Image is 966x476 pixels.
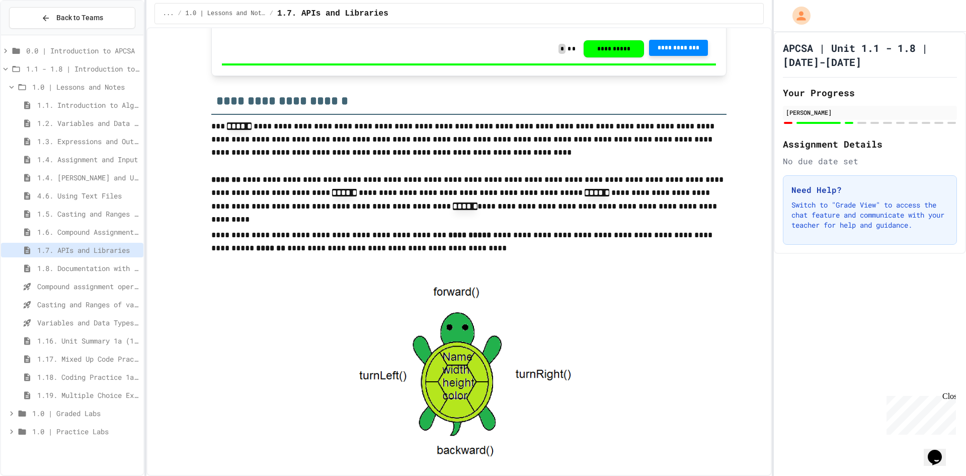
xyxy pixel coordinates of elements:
div: Chat with us now!Close [4,4,69,64]
span: 1.19. Multiple Choice Exercises for Unit 1a (1.1-1.6) [37,390,139,400]
span: 1.7. APIs and Libraries [277,8,388,20]
span: Variables and Data Types - Quiz [37,317,139,328]
span: 1.8. Documentation with Comments and Preconditions [37,263,139,274]
span: / [178,10,181,18]
h3: Need Help? [791,184,948,196]
span: 1.7. APIs and Libraries [37,245,139,255]
iframe: chat widget [882,392,956,435]
span: 1.4. Assignment and Input [37,154,139,165]
span: 1.0 | Lessons and Notes [186,10,266,18]
div: [PERSON_NAME] [786,108,954,117]
span: 1.0 | Practice Labs [32,426,139,437]
span: Casting and Ranges of variables - Quiz [37,299,139,310]
span: Back to Teams [56,13,103,23]
span: 1.18. Coding Practice 1a (1.1-1.6) [37,372,139,382]
iframe: chat widget [924,436,956,466]
span: 1.0 | Graded Labs [32,408,139,419]
span: 1.2. Variables and Data Types [37,118,139,128]
h2: Your Progress [783,86,957,100]
span: Compound assignment operators - Quiz [37,281,139,292]
span: ... [163,10,174,18]
span: 1.3. Expressions and Output [New] [37,136,139,147]
span: 1.1 - 1.8 | Introduction to Java [26,63,139,74]
div: No due date set [783,155,957,167]
h1: APCSA | Unit 1.1 - 1.8 | [DATE]-[DATE] [783,41,957,69]
span: / [270,10,273,18]
span: 1.4. [PERSON_NAME] and User Input [37,172,139,183]
span: 4.6. Using Text Files [37,190,139,201]
span: 1.5. Casting and Ranges of Values [37,209,139,219]
span: 1.16. Unit Summary 1a (1.1-1.6) [37,335,139,346]
p: Switch to "Grade View" to access the chat feature and communicate with your teacher for help and ... [791,200,948,230]
h2: Assignment Details [783,137,957,151]
span: 1.1. Introduction to Algorithms, Programming, and Compilers [37,100,139,110]
button: Back to Teams [9,7,135,29]
div: My Account [782,4,813,27]
span: 1.17. Mixed Up Code Practice 1.1-1.6 [37,354,139,364]
span: 0.0 | Introduction to APCSA [26,45,139,56]
span: 1.0 | Lessons and Notes [32,82,139,92]
span: 1.6. Compound Assignment Operators [37,227,139,237]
